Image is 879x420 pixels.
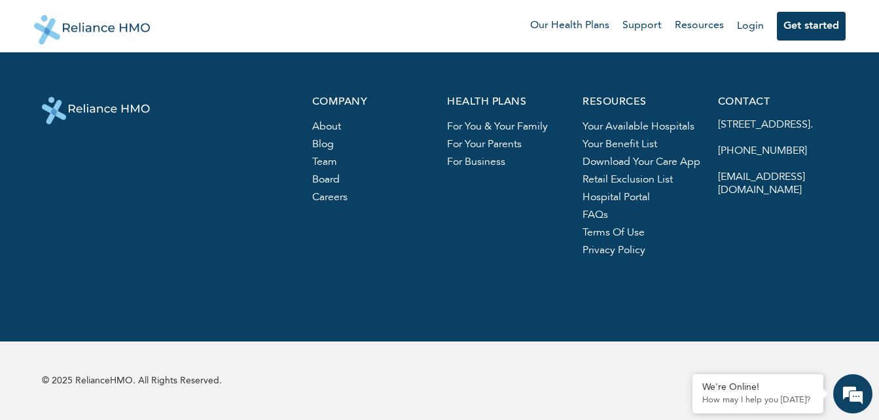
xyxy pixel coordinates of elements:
img: Reliance HMO's Logo [34,5,151,44]
a: [EMAIL_ADDRESS][DOMAIN_NAME] [718,172,805,196]
p: © 2025 RelianceHMO. All Rights Reserved. [34,368,440,394]
p: contact [718,97,838,108]
textarea: Type your message and hit 'Enter' [7,306,249,352]
a: Your benefit list [583,139,657,150]
a: hospital portal [583,192,650,203]
a: FAQs [583,210,608,220]
div: FAQs [128,352,250,393]
p: How may I help you today? [702,395,814,406]
p: company [312,97,432,108]
a: For your parents [447,139,522,150]
a: Your available hospitals [583,122,694,132]
a: For you & your family [447,122,548,132]
a: terms of use [583,228,645,238]
a: board [312,175,340,185]
a: [PHONE_NUMBER] [718,146,807,156]
a: Login [737,21,764,31]
div: Chat with us now [68,73,220,90]
p: health plans [447,97,567,108]
a: privacy policy [583,245,645,256]
span: Conversation [7,375,128,384]
a: Our Health Plans [530,18,609,34]
div: We're Online! [702,382,814,393]
span: We're online! [76,139,181,271]
a: Support [622,18,662,34]
a: Download your care app [583,157,700,167]
a: [STREET_ADDRESS]. [718,120,813,130]
button: Get started [777,12,846,41]
a: For business [447,157,505,167]
a: Retail exclusion list [583,175,673,185]
a: careers [312,192,348,203]
div: Minimize live chat window [215,7,246,38]
img: d_794563401_company_1708531726252_794563401 [24,65,53,98]
p: resources [583,97,702,108]
a: team [312,157,337,167]
a: blog [312,139,334,150]
img: logo-white.svg [42,97,150,124]
a: About [312,122,341,132]
a: Resources [675,18,724,34]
